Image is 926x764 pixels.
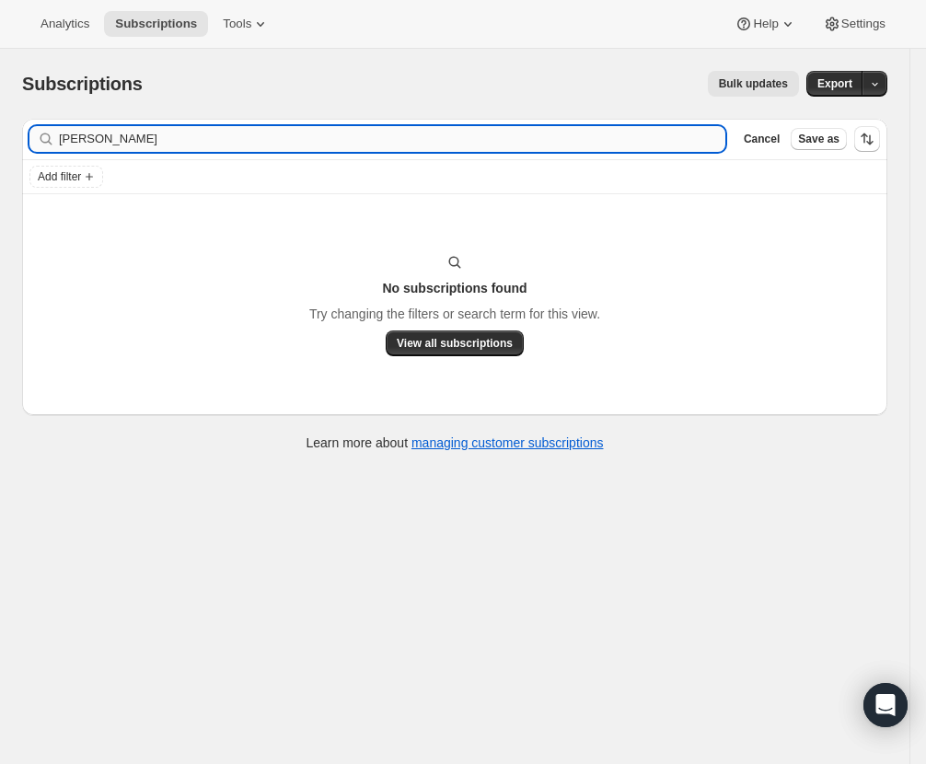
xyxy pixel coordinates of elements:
[723,11,807,37] button: Help
[854,126,880,152] button: Sort the results
[753,17,778,31] span: Help
[309,305,600,323] p: Try changing the filters or search term for this view.
[411,435,604,450] a: managing customer subscriptions
[397,336,513,351] span: View all subscriptions
[41,17,89,31] span: Analytics
[307,434,604,452] p: Learn more about
[708,71,799,97] button: Bulk updates
[115,17,197,31] span: Subscriptions
[29,166,103,188] button: Add filter
[386,330,524,356] button: View all subscriptions
[59,126,725,152] input: Filter subscribers
[817,76,852,91] span: Export
[791,128,847,150] button: Save as
[223,17,251,31] span: Tools
[744,132,780,146] span: Cancel
[863,683,908,727] div: Open Intercom Messenger
[104,11,208,37] button: Subscriptions
[812,11,897,37] button: Settings
[798,132,839,146] span: Save as
[806,71,863,97] button: Export
[22,74,143,94] span: Subscriptions
[719,76,788,91] span: Bulk updates
[212,11,281,37] button: Tools
[736,128,787,150] button: Cancel
[382,279,527,297] h3: No subscriptions found
[841,17,885,31] span: Settings
[38,169,81,184] span: Add filter
[29,11,100,37] button: Analytics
